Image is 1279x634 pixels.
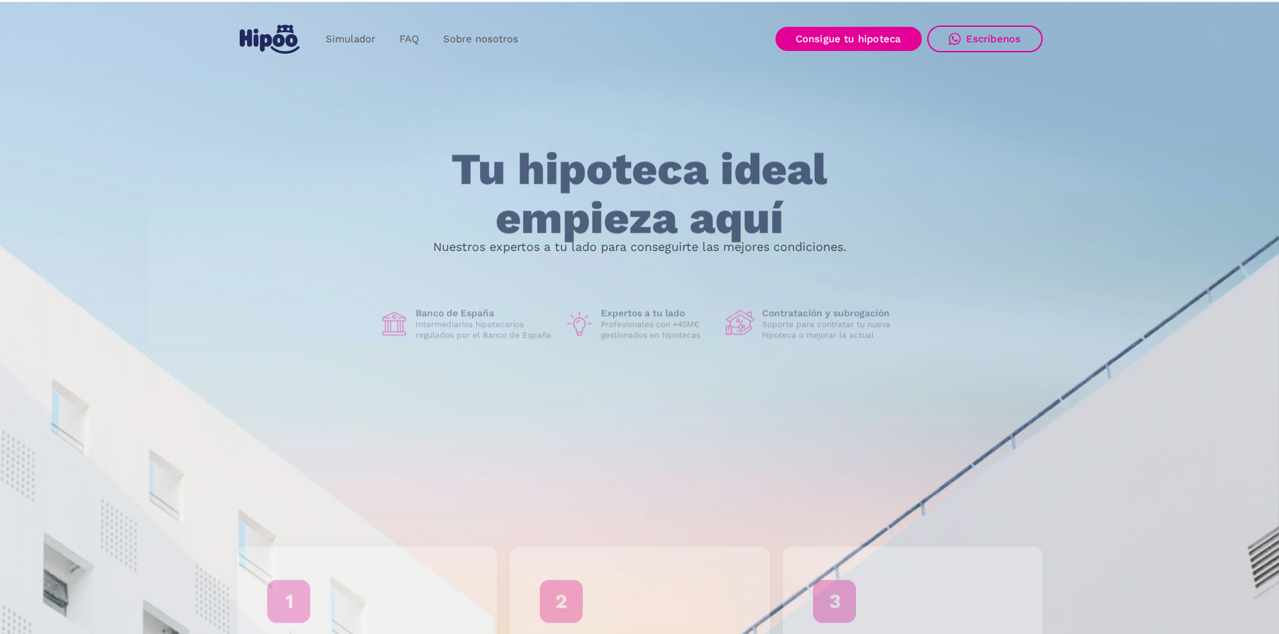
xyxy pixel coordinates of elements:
a: Simulador [314,26,387,52]
p: Profesionales con +40M€ gestionados en hipotecas [601,319,715,341]
p: Soporte para contratar tu nueva hipoteca o mejorar la actual [762,319,900,341]
p: Nuestros expertos a tu lado para conseguirte las mejores condiciones. [433,242,847,252]
p: Intermediarios hipotecarios regulados por el Banco de España [416,319,554,341]
a: Sobre nosotros [431,26,530,52]
h1: Tu hipoteca ideal empieza aquí [385,146,894,243]
h1: Contratación y subrogación [762,307,900,319]
a: FAQ [387,26,431,52]
div: Escríbenos [966,33,1021,45]
a: Consigue tu hipoteca [775,27,922,51]
h1: Banco de España [416,307,554,319]
a: Escríbenos [927,25,1043,52]
a: home [237,19,303,59]
h1: Expertos a tu lado [601,307,715,319]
